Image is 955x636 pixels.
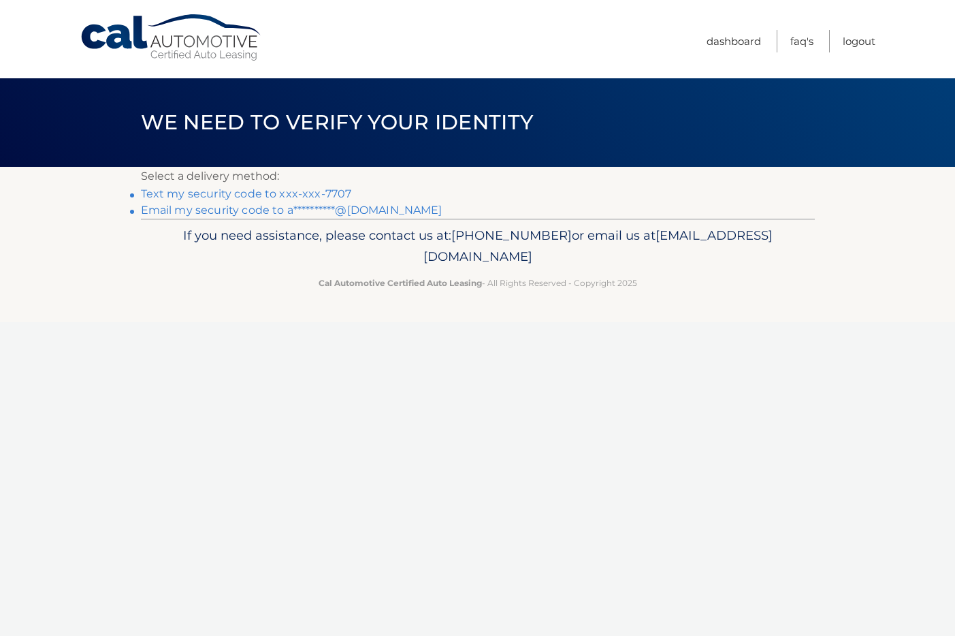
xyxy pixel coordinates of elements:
p: Select a delivery method: [141,167,815,186]
a: FAQ's [790,30,813,52]
strong: Cal Automotive Certified Auto Leasing [319,278,482,288]
p: If you need assistance, please contact us at: or email us at [150,225,806,268]
p: - All Rights Reserved - Copyright 2025 [150,276,806,290]
a: Dashboard [707,30,761,52]
span: We need to verify your identity [141,110,534,135]
a: Email my security code to a**********@[DOMAIN_NAME] [141,204,442,217]
a: Logout [843,30,875,52]
span: [PHONE_NUMBER] [451,227,572,243]
a: Cal Automotive [80,14,263,62]
a: Text my security code to xxx-xxx-7707 [141,187,352,200]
